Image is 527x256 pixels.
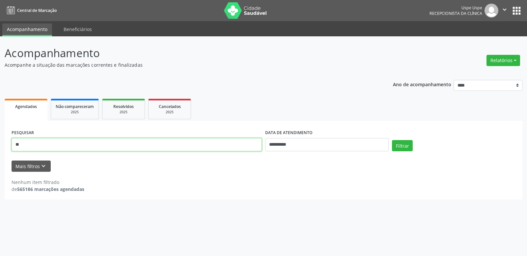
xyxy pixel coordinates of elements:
span: Central de Marcação [17,8,57,13]
p: Acompanhamento [5,45,367,61]
div: 2025 [153,110,186,115]
div: 2025 [56,110,94,115]
label: PESQUISAR [12,128,34,138]
img: img [485,4,498,18]
button: Filtrar [392,140,413,151]
a: Beneficiários [59,23,97,35]
span: Recepcionista da clínica [430,11,482,16]
button: apps [511,5,522,17]
p: Acompanhe a situação das marcações correntes e finalizadas [5,61,367,68]
span: Agendados [15,104,37,109]
strong: 565186 marcações agendadas [17,186,84,192]
button: Relatórios [486,55,520,66]
button: Mais filtroskeyboard_arrow_down [12,161,51,172]
span: Resolvidos [113,104,134,109]
p: Ano de acompanhamento [393,80,451,88]
i:  [501,6,508,13]
div: 2025 [107,110,140,115]
div: Nenhum item filtrado [12,179,84,186]
label: DATA DE ATENDIMENTO [265,128,313,138]
span: Não compareceram [56,104,94,109]
i: keyboard_arrow_down [40,163,47,170]
div: Uspe Uspe [430,5,482,11]
a: Acompanhamento [2,23,52,36]
span: Cancelados [159,104,181,109]
div: de [12,186,84,193]
button:  [498,4,511,18]
a: Central de Marcação [5,5,57,16]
